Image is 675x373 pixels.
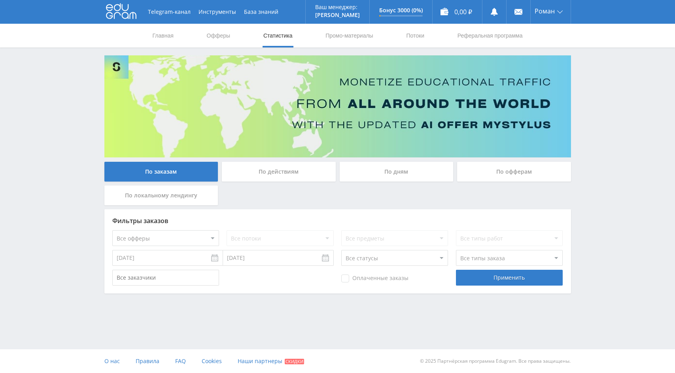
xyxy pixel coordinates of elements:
p: [PERSON_NAME] [315,12,360,18]
span: Скидки [285,359,304,364]
p: Ваш менеджер: [315,4,360,10]
img: Banner [104,55,571,157]
span: Роман [535,8,555,14]
a: Потоки [405,24,425,47]
span: Cookies [202,357,222,365]
div: По действиям [222,162,336,182]
a: Главная [152,24,174,47]
p: Бонус 3000 (0%) [379,7,423,13]
input: Все заказчики [112,270,219,286]
a: Промо-материалы [325,24,374,47]
a: Офферы [206,24,231,47]
a: FAQ [175,349,186,373]
a: Наши партнеры Скидки [238,349,304,373]
a: Реферальная программа [457,24,524,47]
div: По локальному лендингу [104,186,218,205]
span: Оплаченные заказы [341,275,408,282]
div: Фильтры заказов [112,217,563,224]
span: FAQ [175,357,186,365]
div: По офферам [457,162,571,182]
span: Наши партнеры [238,357,282,365]
div: Применить [456,270,563,286]
span: О нас [104,357,120,365]
div: По дням [340,162,454,182]
a: Cookies [202,349,222,373]
a: О нас [104,349,120,373]
a: Правила [136,349,159,373]
div: По заказам [104,162,218,182]
a: Статистика [263,24,293,47]
span: Правила [136,357,159,365]
div: © 2025 Партнёрская программа Edugram. Все права защищены. [341,349,571,373]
